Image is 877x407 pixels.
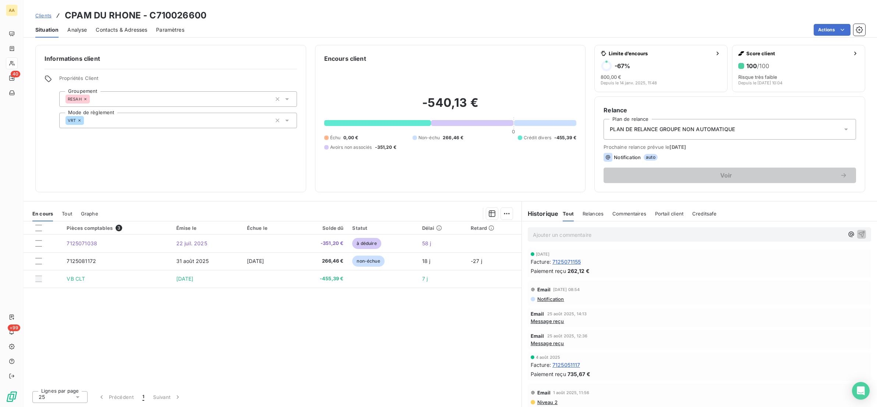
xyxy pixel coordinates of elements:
[116,225,122,231] span: 3
[67,26,87,34] span: Analyse
[90,96,96,102] input: Ajouter une valeur
[297,257,343,265] span: 266,46 €
[443,134,463,141] span: 266,46 €
[96,26,147,34] span: Contacts & Adresses
[852,382,870,400] div: Open Intercom Messenger
[422,276,428,282] span: 7 j
[567,370,590,378] span: 735,67 €
[352,256,384,267] span: non-échue
[67,276,85,282] span: VB CLT
[297,225,343,231] div: Solde dû
[612,211,646,217] span: Commentaires
[324,95,577,117] h2: -540,13 €
[297,275,343,283] span: -455,39 €
[67,225,167,231] div: Pièces comptables
[601,74,621,80] span: 800,00 €
[35,13,52,18] span: Clients
[422,258,431,264] span: 18 j
[536,252,550,256] span: [DATE]
[554,134,576,141] span: -455,39 €
[330,144,372,151] span: Avoirs non associés
[471,225,517,231] div: Retard
[176,240,207,246] span: 22 juil. 2025
[692,211,717,217] span: Creditsafe
[614,154,641,160] span: Notification
[531,370,566,378] span: Paiement reçu
[418,134,440,141] span: Non-échu
[6,4,18,16] div: AA
[547,334,588,338] span: 25 août 2025, 12:36
[757,62,769,70] span: /100
[604,168,856,183] button: Voir
[531,361,551,369] span: Facture :
[524,134,551,141] span: Crédit divers
[81,211,98,217] span: Graphe
[594,45,728,92] button: Limite d’encours-67%800,00 €Depuis le 14 janv. 2025, 11:48
[8,324,20,331] span: +99
[6,391,18,403] img: Logo LeanPay
[531,258,551,266] span: Facture :
[176,258,209,264] span: 31 août 2025
[531,333,544,339] span: Email
[604,106,856,115] h6: Relance
[156,26,184,34] span: Paramètres
[537,399,558,405] span: Niveau 2
[583,211,604,217] span: Relances
[610,126,735,133] span: PLAN DE RELANCE GROUPE NON AUTOMATIQUE
[62,211,72,217] span: Tout
[553,390,590,395] span: 1 août 2025, 11:56
[612,172,840,178] span: Voir
[552,361,580,369] span: 7125051117
[247,225,288,231] div: Échue le
[142,393,144,401] span: 1
[149,389,186,405] button: Suivant
[553,287,580,292] span: [DATE] 08:54
[84,117,90,124] input: Ajouter une valeur
[669,144,686,150] span: [DATE]
[609,50,712,56] span: Limite d’encours
[352,238,381,249] span: à déduire
[537,390,551,396] span: Email
[59,75,297,85] span: Propriétés Client
[11,71,20,77] span: 40
[537,296,564,302] span: Notification
[512,129,515,134] span: 0
[604,144,856,150] span: Prochaine relance prévue le
[32,211,53,217] span: En cours
[176,276,194,282] span: [DATE]
[35,12,52,19] a: Clients
[615,62,630,70] h6: -67 %
[35,26,59,34] span: Situation
[68,118,76,123] span: VRT
[471,258,482,264] span: -27 j
[547,312,587,316] span: 25 août 2025, 14:13
[330,134,341,141] span: Échu
[375,144,396,151] span: -351,20 €
[746,62,769,70] h6: 100
[67,240,97,246] span: 7125071038
[531,267,566,275] span: Paiement reçu
[531,340,564,346] span: Message reçu
[247,258,264,264] span: [DATE]
[732,45,865,92] button: Score client100/100Risque très faibleDepuis le [DATE] 10:04
[297,240,343,247] span: -351,20 €
[93,389,138,405] button: Précédent
[422,240,431,246] span: 58 j
[65,9,206,22] h3: CPAM DU RHONE - C710026600
[531,311,544,317] span: Email
[45,54,297,63] h6: Informations client
[563,211,574,217] span: Tout
[746,50,849,56] span: Score client
[531,318,564,324] span: Message reçu
[522,209,559,218] h6: Historique
[39,393,45,401] span: 25
[324,54,366,63] h6: Encours client
[536,355,560,359] span: 4 août 2025
[422,225,462,231] div: Délai
[738,81,782,85] span: Depuis le [DATE] 10:04
[68,97,82,101] span: RESAH
[814,24,851,36] button: Actions
[552,258,581,266] span: 7125071155
[738,74,777,80] span: Risque très faible
[343,134,358,141] span: 0,00 €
